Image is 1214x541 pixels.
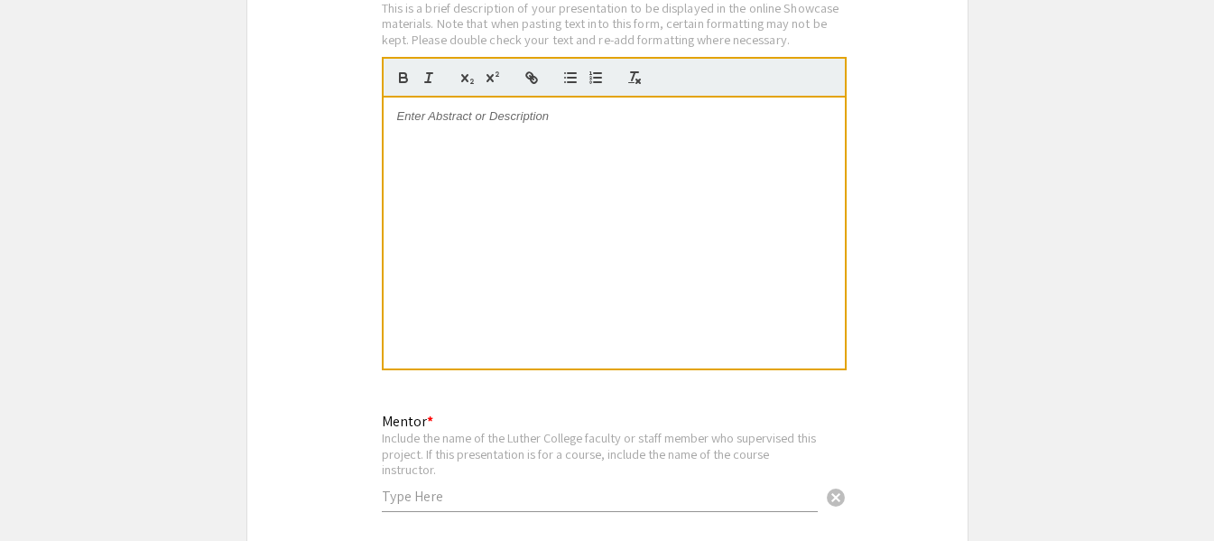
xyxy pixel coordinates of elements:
iframe: Chat [14,460,77,527]
div: Include the name of the Luther College faculty or staff member who supervised this project. If th... [382,430,818,478]
input: Type Here [382,487,818,506]
mat-label: Mentor [382,412,433,431]
span: cancel [825,487,847,508]
button: Clear [818,478,854,514]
